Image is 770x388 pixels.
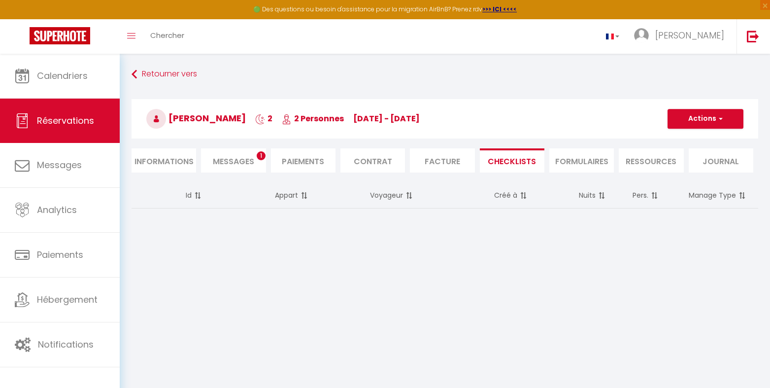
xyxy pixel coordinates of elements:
[38,338,94,351] span: Notifications
[132,66,758,83] a: Retourner vers
[570,182,614,209] th: Nuits
[668,109,743,129] button: Actions
[251,182,332,209] th: Appart
[255,113,272,124] span: 2
[627,19,737,54] a: ... [PERSON_NAME]
[132,148,196,173] li: Informations
[614,182,676,209] th: Pers.
[213,156,254,167] span: Messages
[689,148,753,173] li: Journal
[143,19,192,54] a: Chercher
[480,148,544,173] li: CHECKLISTS
[37,70,88,82] span: Calendriers
[451,182,570,209] th: Créé à
[655,29,724,41] span: [PERSON_NAME]
[482,5,517,13] a: >>> ICI <<<<
[747,30,759,42] img: logout
[30,27,90,44] img: Super Booking
[549,148,614,173] li: FORMULAIRES
[37,248,83,261] span: Paiements
[282,113,344,124] span: 2 Personnes
[146,112,246,124] span: [PERSON_NAME]
[150,30,184,40] span: Chercher
[271,148,335,173] li: Paiements
[353,113,420,124] span: [DATE] - [DATE]
[37,204,77,216] span: Analytics
[340,148,405,173] li: Contrat
[619,148,683,173] li: Ressources
[634,28,649,43] img: ...
[257,151,266,160] span: 1
[37,293,98,306] span: Hébergement
[37,114,94,127] span: Réservations
[410,148,474,173] li: Facture
[332,182,451,209] th: Voyageur
[677,182,758,209] th: Manage Type
[181,190,192,200] span: Id
[37,159,82,171] span: Messages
